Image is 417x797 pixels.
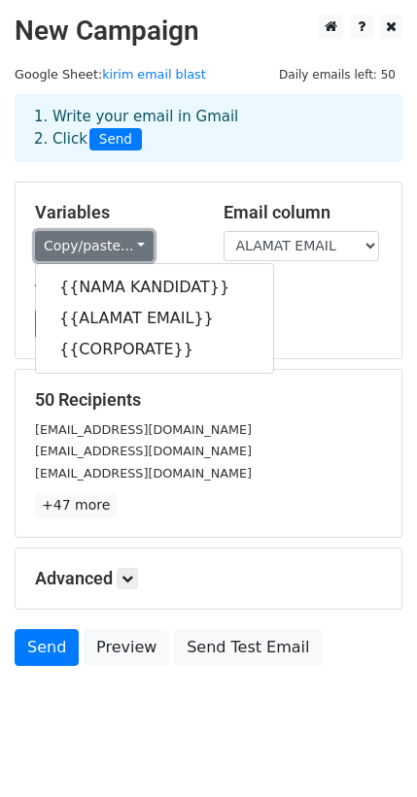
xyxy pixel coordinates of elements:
[84,629,169,666] a: Preview
[320,704,417,797] div: Widget Obrolan
[36,334,273,365] a: {{CORPORATE}}
[15,15,402,48] h2: New Campaign
[35,493,117,517] a: +47 more
[35,202,194,223] h5: Variables
[35,422,252,437] small: [EMAIL_ADDRESS][DOMAIN_NAME]
[35,231,154,261] a: Copy/paste...
[35,466,252,481] small: [EMAIL_ADDRESS][DOMAIN_NAME]
[15,67,206,82] small: Google Sheet:
[36,272,273,303] a: {{NAMA KANDIDAT}}
[224,202,383,223] h5: Email column
[19,106,398,150] div: 1. Write your email in Gmail 2. Click
[35,568,382,589] h5: Advanced
[272,67,402,82] a: Daily emails left: 50
[102,67,206,82] a: kirim email blast
[320,704,417,797] iframe: Chat Widget
[174,629,322,666] a: Send Test Email
[35,444,252,458] small: [EMAIL_ADDRESS][DOMAIN_NAME]
[89,128,142,151] span: Send
[15,629,79,666] a: Send
[35,389,382,411] h5: 50 Recipients
[272,64,402,85] span: Daily emails left: 50
[36,303,273,334] a: {{ALAMAT EMAIL}}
